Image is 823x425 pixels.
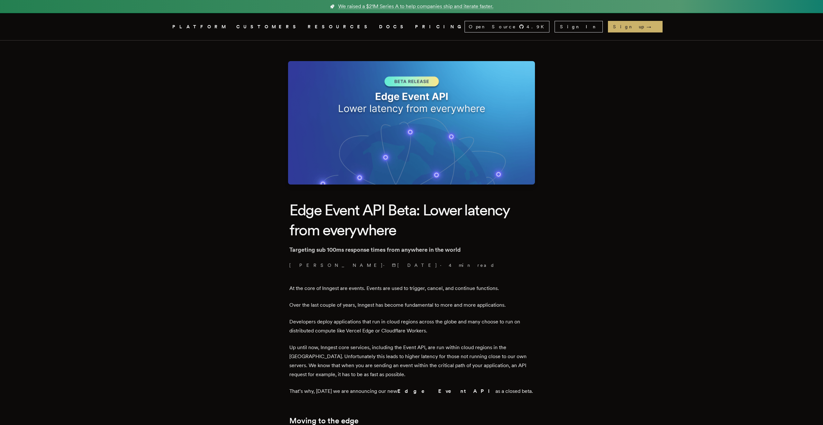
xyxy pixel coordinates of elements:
p: That’s why, [DATE] we are announcing our new as a closed beta. [289,387,534,396]
p: [PERSON_NAME] · · [289,262,534,268]
p: At the core of Inngest are events. Events are used to trigger, cancel, and continue functions. [289,284,534,293]
p: Developers deploy applications that run in cloud regions across the globe and many choose to run ... [289,317,534,335]
nav: Global [154,13,669,40]
button: PLATFORM [172,23,229,31]
p: Up until now, Inngest core services, including the Event API, are run within cloud regions in the... [289,343,534,379]
a: PRICING [415,23,465,31]
p: Over the last couple of years, Inngest has become fundamental to more and more applications. [289,301,534,310]
span: 4.9 K [527,23,548,30]
a: Sign up [608,21,663,32]
span: Open Source [469,23,516,30]
span: → [647,23,657,30]
a: Sign In [555,21,603,32]
a: CUSTOMERS [236,23,300,31]
span: [DATE] [392,262,438,268]
h1: Edge Event API Beta: Lower latency from everywhere [289,200,534,240]
button: RESOURCES [308,23,371,31]
strong: Edge Event API [397,388,495,394]
p: Targeting sub 100ms response times from anywhere in the world [289,245,534,254]
span: We raised a $21M Series A to help companies ship and iterate faster. [338,3,493,10]
img: Featured image for Edge Event API Beta: Lower latency from everywhere blog post [288,61,535,185]
a: DOCS [379,23,407,31]
span: 4 min read [449,262,495,268]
